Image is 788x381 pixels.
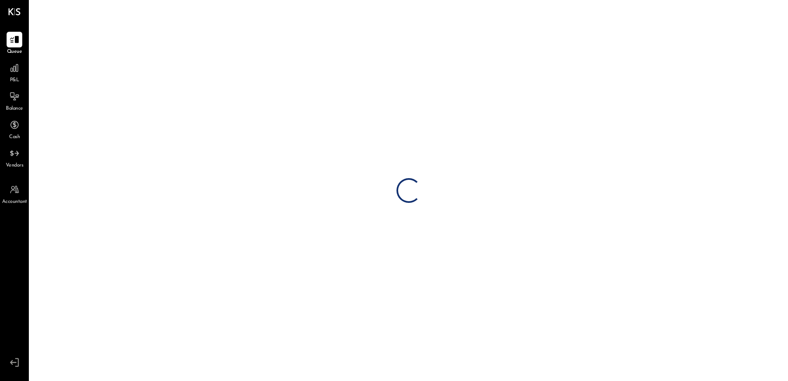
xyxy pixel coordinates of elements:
span: Queue [7,48,22,56]
span: Balance [6,105,23,113]
span: Vendors [6,162,23,169]
a: Cash [0,117,28,141]
a: Queue [0,32,28,56]
a: P&L [0,60,28,84]
a: Accountant [0,182,28,206]
span: Accountant [2,198,27,206]
a: Vendors [0,146,28,169]
span: P&L [10,77,19,84]
span: Cash [9,134,20,141]
a: Balance [0,89,28,113]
